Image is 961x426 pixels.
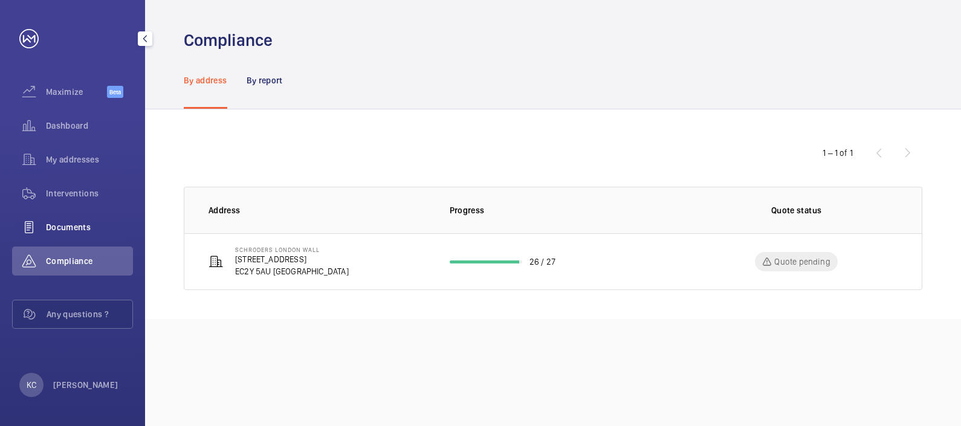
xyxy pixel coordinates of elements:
[46,255,133,267] span: Compliance
[450,204,676,216] p: Progress
[53,379,118,391] p: [PERSON_NAME]
[774,256,830,268] p: Quote pending
[46,120,133,132] span: Dashboard
[247,74,283,86] p: By report
[235,265,349,277] p: EC2Y 5AU [GEOGRAPHIC_DATA]
[235,253,349,265] p: [STREET_ADDRESS]
[823,147,853,159] div: 1 – 1 of 1
[184,74,227,86] p: By address
[209,204,430,216] p: Address
[184,29,273,51] h1: Compliance
[46,86,107,98] span: Maximize
[46,221,133,233] span: Documents
[529,256,555,268] p: 26 / 27
[771,204,821,216] p: Quote status
[46,153,133,166] span: My addresses
[46,187,133,199] span: Interventions
[47,308,132,320] span: Any questions ?
[107,86,123,98] span: Beta
[27,379,36,391] p: KC
[235,246,349,253] p: Schroders London Wall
